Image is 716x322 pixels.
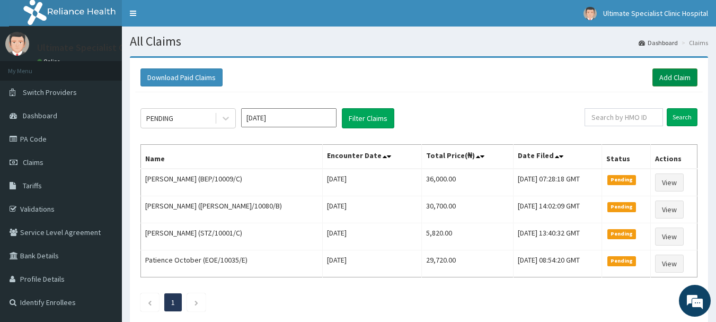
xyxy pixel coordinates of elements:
[141,145,323,169] th: Name
[146,113,173,124] div: PENDING
[141,169,323,196] td: [PERSON_NAME] (BEP/10009/C)
[140,68,223,86] button: Download Paid Claims
[37,43,178,53] p: Ultimate Specialist Clinic Hospital
[322,196,421,223] td: [DATE]
[585,108,663,126] input: Search by HMO ID
[322,145,421,169] th: Encounter Date
[5,32,29,56] img: User Image
[584,7,597,20] img: User Image
[141,223,323,250] td: [PERSON_NAME] (STZ/10001/C)
[603,8,708,18] span: Ultimate Specialist Clinic Hospital
[667,108,697,126] input: Search
[679,38,708,47] li: Claims
[37,58,63,65] a: Online
[147,298,152,307] a: Previous page
[322,250,421,277] td: [DATE]
[322,223,421,250] td: [DATE]
[513,169,602,196] td: [DATE] 07:28:18 GMT
[607,202,637,212] span: Pending
[421,196,513,223] td: 30,700.00
[513,223,602,250] td: [DATE] 13:40:32 GMT
[23,158,43,167] span: Claims
[20,53,43,80] img: d_794563401_company_1708531726252_794563401
[241,108,337,127] input: Select Month and Year
[421,169,513,196] td: 36,000.00
[607,256,637,266] span: Pending
[23,181,42,190] span: Tariffs
[174,5,199,31] div: Minimize live chat window
[639,38,678,47] a: Dashboard
[194,298,199,307] a: Next page
[513,145,602,169] th: Date Filed
[655,201,684,219] a: View
[602,145,650,169] th: Status
[23,88,77,97] span: Switch Providers
[55,59,178,73] div: Chat with us now
[342,108,394,128] button: Filter Claims
[607,229,637,239] span: Pending
[607,175,637,185] span: Pending
[171,298,175,307] a: Page 1 is your current page
[652,68,697,86] a: Add Claim
[322,169,421,196] td: [DATE]
[655,228,684,246] a: View
[61,94,146,202] span: We're online!
[421,223,513,250] td: 5,820.00
[655,173,684,192] a: View
[421,250,513,277] td: 29,720.00
[655,255,684,273] a: View
[141,196,323,223] td: [PERSON_NAME] ([PERSON_NAME]/10080/B)
[130,34,708,48] h1: All Claims
[513,250,602,277] td: [DATE] 08:54:20 GMT
[421,145,513,169] th: Total Price(₦)
[513,196,602,223] td: [DATE] 14:02:09 GMT
[23,111,57,120] span: Dashboard
[650,145,697,169] th: Actions
[141,250,323,277] td: Patience October (EOE/10035/E)
[5,212,202,249] textarea: Type your message and hit 'Enter'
